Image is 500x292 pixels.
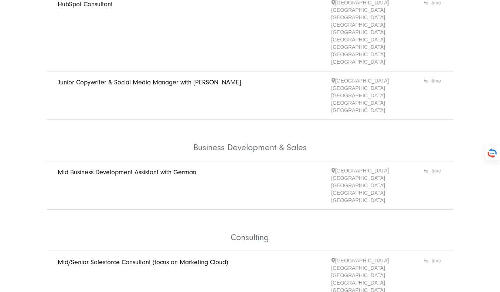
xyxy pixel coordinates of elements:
a: HubSpot Consultant [58,0,113,8]
span: Full-time [424,77,442,114]
span: [GEOGRAPHIC_DATA] [GEOGRAPHIC_DATA] [GEOGRAPHIC_DATA] [GEOGRAPHIC_DATA] [GEOGRAPHIC_DATA] [331,167,424,204]
span: [GEOGRAPHIC_DATA] [GEOGRAPHIC_DATA] [GEOGRAPHIC_DATA] [GEOGRAPHIC_DATA] [GEOGRAPHIC_DATA] [331,77,424,114]
li: Consulting [47,210,453,251]
a: Mid/Senior Salesforce Consultant (focus on Marketing Cloud) [58,258,228,266]
a: Mid Business Development Assistant with German [58,168,197,176]
li: Business Development & Sales [47,120,453,161]
a: Junior Copywriter & Social Media Manager with [PERSON_NAME] [58,78,241,86]
span: Full-time [424,167,442,204]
